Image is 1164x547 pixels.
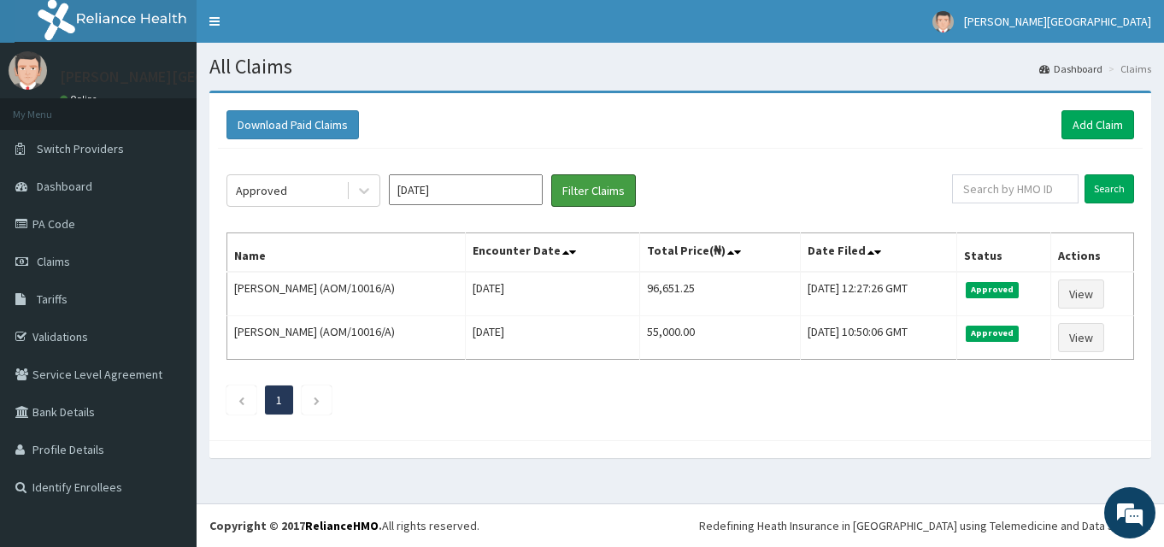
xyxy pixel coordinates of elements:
img: User Image [932,11,954,32]
div: Chat with us now [89,96,287,118]
input: Search [1085,174,1134,203]
li: Claims [1104,62,1151,76]
span: We're online! [99,164,236,337]
td: [PERSON_NAME] (AOM/10016/A) [227,272,466,316]
th: Status [956,233,1051,273]
div: Minimize live chat window [280,9,321,50]
td: [DATE] 12:27:26 GMT [801,272,956,316]
a: View [1058,279,1104,309]
a: Online [60,93,101,105]
a: Dashboard [1039,62,1102,76]
a: View [1058,323,1104,352]
th: Actions [1051,233,1134,273]
th: Name [227,233,466,273]
span: Approved [966,282,1020,297]
span: Claims [37,254,70,269]
strong: Copyright © 2017 . [209,518,382,533]
img: User Image [9,51,47,90]
img: d_794563401_company_1708531726252_794563401 [32,85,69,128]
span: Approved [966,326,1020,341]
p: [PERSON_NAME][GEOGRAPHIC_DATA] [60,69,313,85]
span: Tariffs [37,291,68,307]
a: Page 1 is your current page [276,392,282,408]
th: Total Price(₦) [639,233,801,273]
input: Search by HMO ID [952,174,1079,203]
div: Approved [236,182,287,199]
a: RelianceHMO [305,518,379,533]
td: [DATE] [465,316,639,360]
th: Encounter Date [465,233,639,273]
span: Switch Providers [37,141,124,156]
button: Download Paid Claims [226,110,359,139]
td: [PERSON_NAME] (AOM/10016/A) [227,316,466,360]
td: 55,000.00 [639,316,801,360]
a: Add Claim [1061,110,1134,139]
a: Next page [313,392,320,408]
span: [PERSON_NAME][GEOGRAPHIC_DATA] [964,14,1151,29]
h1: All Claims [209,56,1151,78]
td: [DATE] [465,272,639,316]
a: Previous page [238,392,245,408]
textarea: Type your message and hit 'Enter' [9,365,326,425]
button: Filter Claims [551,174,636,207]
span: Dashboard [37,179,92,194]
input: Select Month and Year [389,174,543,205]
td: 96,651.25 [639,272,801,316]
div: Redefining Heath Insurance in [GEOGRAPHIC_DATA] using Telemedicine and Data Science! [699,517,1151,534]
footer: All rights reserved. [197,503,1164,547]
td: [DATE] 10:50:06 GMT [801,316,956,360]
th: Date Filed [801,233,956,273]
